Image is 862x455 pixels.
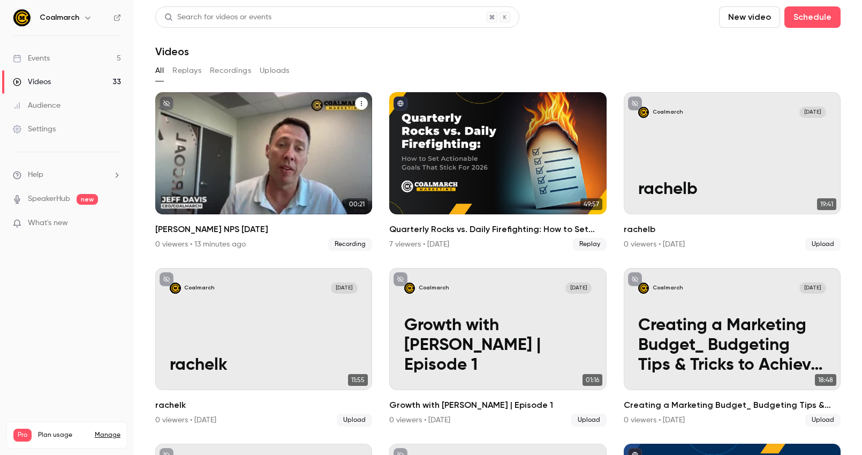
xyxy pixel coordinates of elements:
[719,6,780,28] button: New video
[108,219,121,228] iframe: Noticeable Trigger
[337,414,372,427] span: Upload
[628,96,642,110] button: unpublished
[28,218,68,229] span: What's new
[580,198,602,210] span: 49:57
[573,238,607,251] span: Replay
[638,107,649,117] img: rachelb
[419,285,449,292] p: Coalmarch
[328,238,372,251] span: Recording
[624,223,841,236] h2: rachelb
[77,194,98,205] span: new
[394,96,407,110] button: published
[155,268,372,427] li: rachelk
[13,124,56,135] div: Settings
[799,107,826,117] span: [DATE]
[260,62,290,79] button: Uploads
[28,169,43,181] span: Help
[815,374,836,386] span: 18:48
[638,282,649,293] img: Creating a Marketing Budget_ Budgeting Tips & Tricks to Achieve Your Business Goals
[210,62,251,79] button: Recordings
[389,268,606,427] a: Growth with Jeff | Episode 1Coalmarch[DATE]Growth with [PERSON_NAME] | Episode 101:16Growth with ...
[389,415,450,426] div: 0 viewers • [DATE]
[346,198,368,210] span: 00:21
[155,62,164,79] button: All
[653,285,683,292] p: Coalmarch
[160,96,173,110] button: unpublished
[155,92,372,251] a: 00:21[PERSON_NAME] NPS [DATE]0 viewers • 13 minutes agoRecording
[170,356,358,376] p: rachelk
[13,169,121,181] li: help-dropdown-opener
[799,282,826,293] span: [DATE]
[155,399,372,412] h2: rachelk
[13,9,31,26] img: Coalmarch
[160,272,173,286] button: unpublished
[389,268,606,427] li: Growth with Jeff | Episode 1
[624,268,841,427] li: Creating a Marketing Budget_ Budgeting Tips & Tricks to Achieve Your Business Goals
[638,316,826,375] p: Creating a Marketing Budget_ Budgeting Tips & Tricks to Achieve Your Business Goals
[155,92,372,251] li: Jeff NPS 9.24.25
[624,239,685,250] div: 0 viewers • [DATE]
[583,374,602,386] span: 01:16
[805,238,841,251] span: Upload
[184,285,214,292] p: Coalmarch
[624,92,841,251] li: rachelb
[13,53,50,64] div: Events
[817,198,836,210] span: 19:41
[170,282,180,293] img: rachelk
[565,282,592,293] span: [DATE]
[394,272,407,286] button: unpublished
[805,414,841,427] span: Upload
[155,45,189,58] h1: Videos
[628,272,642,286] button: unpublished
[404,316,592,375] p: Growth with [PERSON_NAME] | Episode 1
[624,92,841,251] a: rachelbCoalmarch[DATE]rachelb19:41rachelb0 viewers • [DATE]Upload
[389,223,606,236] h2: Quarterly Rocks vs. Daily Firefighting: How to Set Actionable Goals That Stick For 2026
[155,268,372,427] a: rachelkCoalmarch[DATE]rachelk11:55rachelk0 viewers • [DATE]Upload
[95,431,120,439] a: Manage
[13,77,51,87] div: Videos
[784,6,841,28] button: Schedule
[172,62,201,79] button: Replays
[155,223,372,236] h2: [PERSON_NAME] NPS [DATE]
[624,415,685,426] div: 0 viewers • [DATE]
[653,109,683,116] p: Coalmarch
[389,239,449,250] div: 7 viewers • [DATE]
[13,100,61,111] div: Audience
[389,92,606,251] li: Quarterly Rocks vs. Daily Firefighting: How to Set Actionable Goals That Stick For 2026
[40,12,79,23] h6: Coalmarch
[331,282,358,293] span: [DATE]
[389,399,606,412] h2: Growth with [PERSON_NAME] | Episode 1
[571,414,607,427] span: Upload
[624,268,841,427] a: Creating a Marketing Budget_ Budgeting Tips & Tricks to Achieve Your Business GoalsCoalmarch[DATE...
[404,282,415,293] img: Growth with Jeff | Episode 1
[155,6,841,449] section: Videos
[28,193,70,205] a: SpeakerHub
[164,12,271,23] div: Search for videos or events
[389,92,606,251] a: 49:57Quarterly Rocks vs. Daily Firefighting: How to Set Actionable Goals That Stick For 20267 vie...
[155,239,246,250] div: 0 viewers • 13 minutes ago
[638,180,826,200] p: rachelb
[38,431,88,439] span: Plan usage
[624,399,841,412] h2: Creating a Marketing Budget_ Budgeting Tips & Tricks to Achieve Your Business Goals
[155,415,216,426] div: 0 viewers • [DATE]
[348,374,368,386] span: 11:55
[13,429,32,442] span: Pro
